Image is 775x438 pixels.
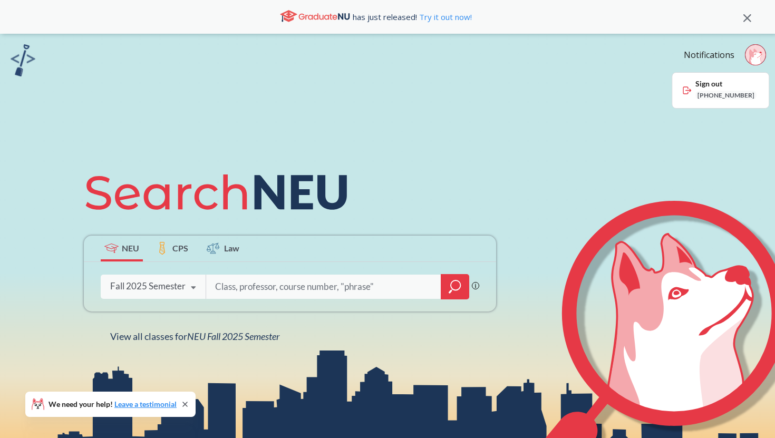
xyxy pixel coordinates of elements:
[417,12,472,22] a: Try it out now!
[449,279,461,294] svg: magnifying glass
[214,276,433,298] input: Class, professor, course number, "phrase"
[110,330,279,342] span: View all classes for
[695,91,757,100] span: [PHONE_NUMBER]
[11,44,35,76] img: sandbox logo
[122,242,139,254] span: NEU
[695,81,757,86] span: Sign out
[224,242,239,254] span: Law
[187,330,279,342] span: NEU Fall 2025 Semester
[353,11,472,23] span: has just released!
[172,242,188,254] span: CPS
[11,44,35,80] a: sandbox logo
[441,274,469,299] div: magnifying glass
[110,280,186,292] div: Fall 2025 Semester
[114,400,177,408] a: Leave a testimonial
[49,401,177,408] span: We need your help!
[684,49,734,61] a: Notifications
